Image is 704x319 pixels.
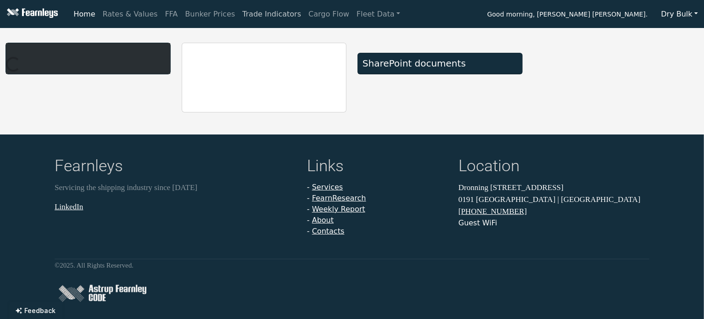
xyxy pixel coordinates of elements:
[458,194,649,206] p: 0191 [GEOGRAPHIC_DATA] | [GEOGRAPHIC_DATA]
[307,193,447,204] li: -
[655,6,704,23] button: Dry Bulk
[239,5,305,23] a: Trade Indicators
[363,58,518,69] div: SharePoint documents
[99,5,162,23] a: Rates & Values
[55,157,296,178] h4: Fearnleys
[182,43,346,112] iframe: report archive
[458,218,497,229] button: Guest WiFi
[307,204,447,215] li: -
[487,7,648,23] span: Good morning, [PERSON_NAME] [PERSON_NAME].
[307,215,447,226] li: -
[307,182,447,193] li: -
[55,202,83,211] a: LinkedIn
[307,226,447,237] li: -
[307,157,447,178] h4: Links
[55,182,296,194] p: Servicing the shipping industry since [DATE]
[353,5,404,23] a: Fleet Data
[181,5,239,23] a: Bunker Prices
[70,5,99,23] a: Home
[312,216,334,224] a: About
[55,262,134,269] small: © 2025 . All Rights Reserved.
[305,5,353,23] a: Cargo Flow
[312,194,366,202] a: FearnResearch
[458,182,649,194] p: Dronning [STREET_ADDRESS]
[458,207,527,216] a: [PHONE_NUMBER]
[5,8,58,20] img: Fearnleys Logo
[458,157,649,178] h4: Location
[312,183,343,191] a: Services
[312,227,345,235] a: Contacts
[312,205,365,213] a: Weekly Report
[162,5,182,23] a: FFA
